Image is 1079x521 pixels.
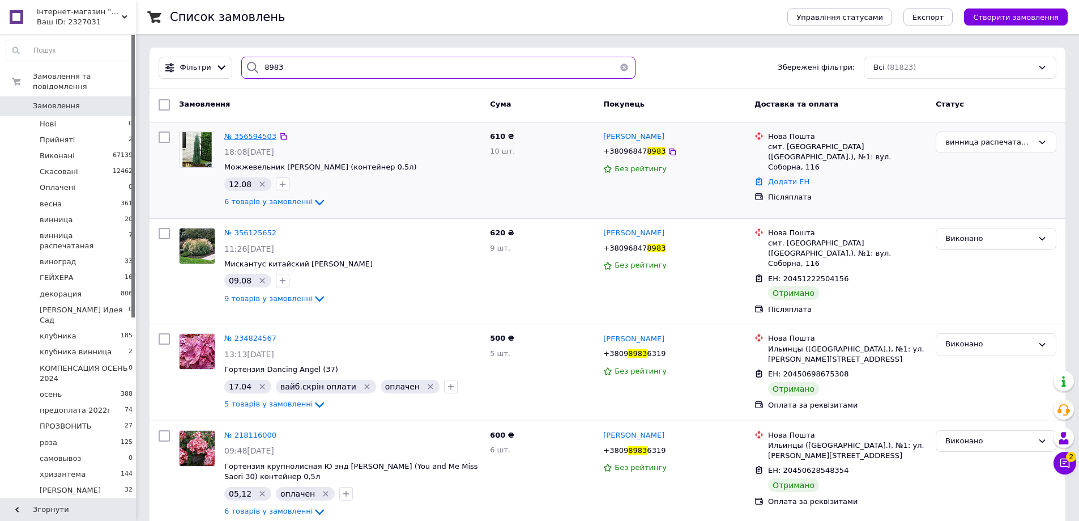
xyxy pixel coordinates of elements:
div: Післяплата [768,192,927,202]
h1: Список замовлень [170,10,285,24]
span: 0 [129,305,133,325]
a: № 218116000 [224,431,276,439]
span: +380968478983 [603,147,666,155]
div: смт. [GEOGRAPHIC_DATA] ([GEOGRAPHIC_DATA].), №1: вул. Соборна, 116 [768,238,927,269]
span: 12462 [113,167,133,177]
a: Фото товару [179,333,215,370]
span: 18:08[DATE] [224,147,274,156]
span: осень [40,389,62,400]
span: винница [40,215,72,225]
span: Експорт [912,13,944,22]
span: роза [40,438,57,448]
a: № 356594503 [224,132,276,141]
a: 9 товарів у замовленні [224,294,326,303]
a: Мискантус китайский [PERSON_NAME] [224,260,373,268]
button: Створити замовлення [964,9,1068,26]
span: 33 [125,257,133,267]
svg: Видалити мітку [258,382,267,391]
a: [PERSON_NAME] [603,334,664,345]
a: 6 товарів у замовленні [224,197,326,206]
button: Управління статусами [787,9,892,26]
span: 05,12 [229,489,251,498]
span: декорация [40,289,82,299]
span: 0 [129,454,133,464]
div: винница распечатаная [945,137,1033,149]
span: 6 товарів у замовленні [224,507,313,515]
span: хризантема [40,469,86,480]
span: оплачен [280,489,315,498]
a: Фото товару [179,132,215,168]
span: 125 [121,438,133,448]
span: 10 шт. [490,147,515,155]
button: Очистить [613,57,636,79]
span: 8983 [628,349,647,358]
button: Експорт [903,9,953,26]
div: Післяплата [768,304,927,315]
a: 5 товарів у замовленні [224,400,326,408]
a: 6 товарів у замовленні [224,507,326,515]
span: 8983 [628,446,647,455]
span: 2 [129,347,133,357]
span: 27 [125,421,133,431]
span: Гортензия Dancing Angel (37) [224,365,338,374]
span: Доставка та оплата [754,100,838,108]
span: Без рейтингу [615,261,667,269]
svg: Видалити мітку [321,489,330,498]
span: 11:26[DATE] [224,244,274,253]
span: 9 шт. [490,244,510,252]
span: 0 [129,119,133,129]
span: 13:13[DATE] [224,350,274,359]
a: [PERSON_NAME] [603,228,664,239]
div: Ваш ID: 2327031 [37,17,136,27]
button: Чат з покупцем2 [1054,452,1076,475]
span: 6 товарів у замовленні [224,198,313,206]
span: +380989836319 [603,446,666,455]
span: Створити замовлення [973,13,1059,22]
div: Нова Пошта [768,132,927,142]
span: 09.08 [229,276,251,285]
span: 0 [129,363,133,384]
span: 16 [125,273,133,283]
span: клубника винница [40,347,112,357]
a: [PERSON_NAME] [603,430,664,441]
div: Отримано [768,286,819,300]
svg: Видалити мітку [362,382,372,391]
a: № 356125652 [224,228,276,237]
img: Фото товару [180,132,215,167]
span: +380989836319 [603,349,666,358]
span: 8983 [647,147,666,155]
span: +3809 [603,349,628,358]
span: [PERSON_NAME] [40,485,101,495]
span: вайб.скрін оплати [280,382,356,391]
span: Замовлення [33,101,80,111]
span: Без рейтингу [615,463,667,472]
span: Прийняті [40,135,75,145]
a: [PERSON_NAME] [603,132,664,142]
span: [PERSON_NAME] [603,132,664,141]
span: предоплата 2022г [40,405,111,416]
span: +38096847 [603,147,647,155]
svg: Видалити мітку [258,489,267,498]
span: ГЕЙХЕРА [40,273,74,283]
span: КОМПЕНСАЦИЯ ОСЕНЬ 2024 [40,363,129,384]
span: 20 [125,215,133,225]
span: Всі [873,62,885,73]
span: 09:48[DATE] [224,446,274,455]
span: клубника [40,331,76,341]
span: 5 товарів у замовленні [224,400,313,408]
a: Гортензия крупнолисная Ю энд [PERSON_NAME] (You and Me Miss Saori 30) контейнер 0,5л [224,462,478,481]
a: Створити замовлення [953,12,1068,21]
a: Можжевельник [PERSON_NAME] (контейнер 0,5л) [224,163,417,171]
span: винница распечатаная [40,231,129,251]
span: 12.08 [229,180,251,189]
input: Пошук [6,40,133,61]
span: +38096847 [603,244,647,252]
span: Виконані [40,151,75,161]
span: Cума [490,100,511,108]
a: Фото товару [179,430,215,467]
